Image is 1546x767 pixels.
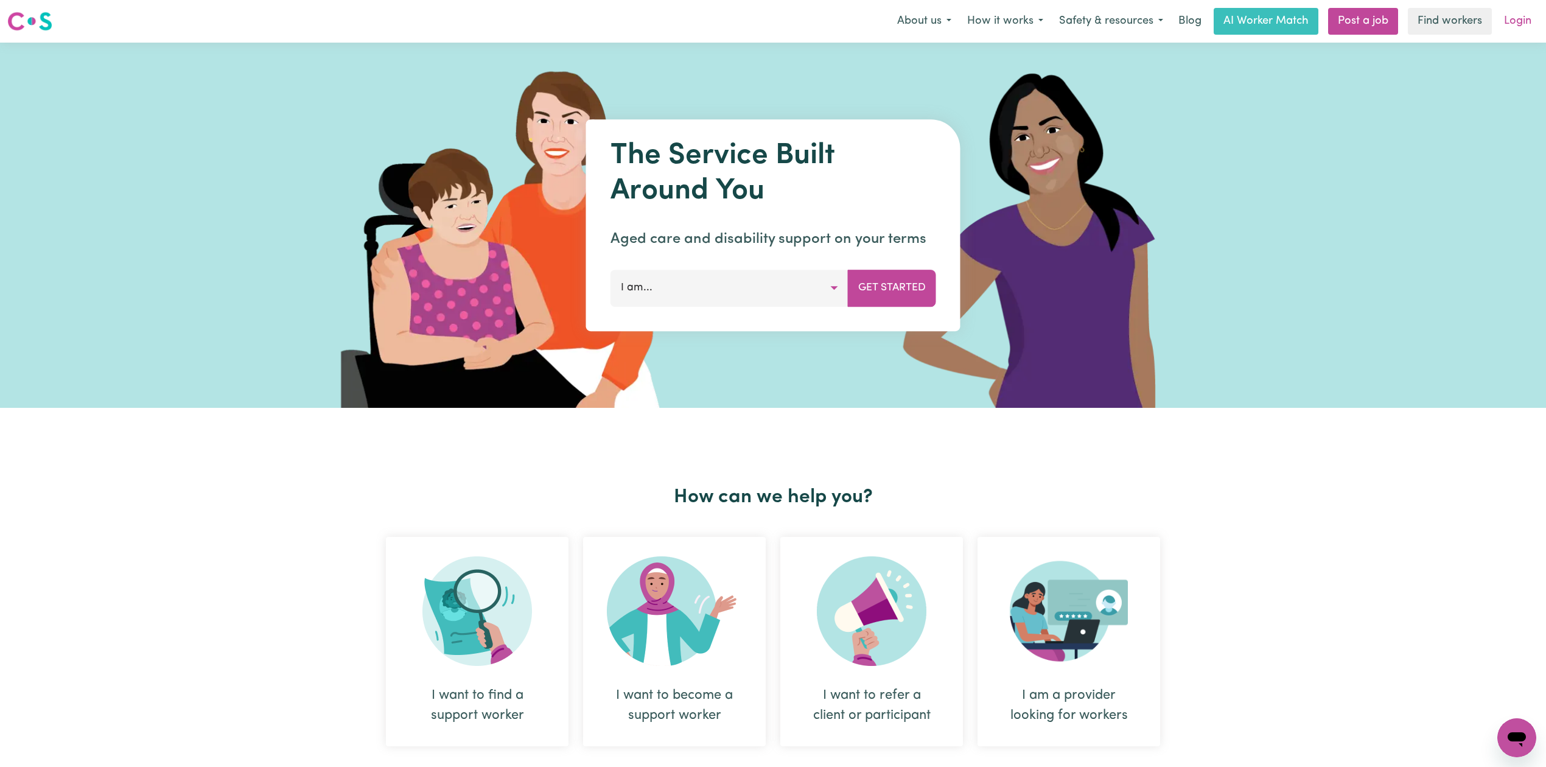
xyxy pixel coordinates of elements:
[848,270,936,306] button: Get Started
[415,685,539,726] div: I want to find a support worker
[7,10,52,32] img: Careseekers logo
[583,537,766,746] div: I want to become a support worker
[1010,556,1128,666] img: Provider
[810,685,934,726] div: I want to refer a client or participant
[817,556,926,666] img: Refer
[612,685,736,726] div: I want to become a support worker
[1328,8,1398,35] a: Post a job
[379,486,1167,509] h2: How can we help you?
[889,9,959,34] button: About us
[959,9,1051,34] button: How it works
[978,537,1160,746] div: I am a provider looking for workers
[1214,8,1318,35] a: AI Worker Match
[610,228,936,250] p: Aged care and disability support on your terms
[1171,8,1209,35] a: Blog
[610,139,936,209] h1: The Service Built Around You
[1051,9,1171,34] button: Safety & resources
[1497,718,1536,757] iframe: Button to launch messaging window
[7,7,52,35] a: Careseekers logo
[422,556,532,666] img: Search
[1408,8,1492,35] a: Find workers
[607,556,742,666] img: Become Worker
[610,270,848,306] button: I am...
[1497,8,1539,35] a: Login
[386,537,568,746] div: I want to find a support worker
[780,537,963,746] div: I want to refer a client or participant
[1007,685,1131,726] div: I am a provider looking for workers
